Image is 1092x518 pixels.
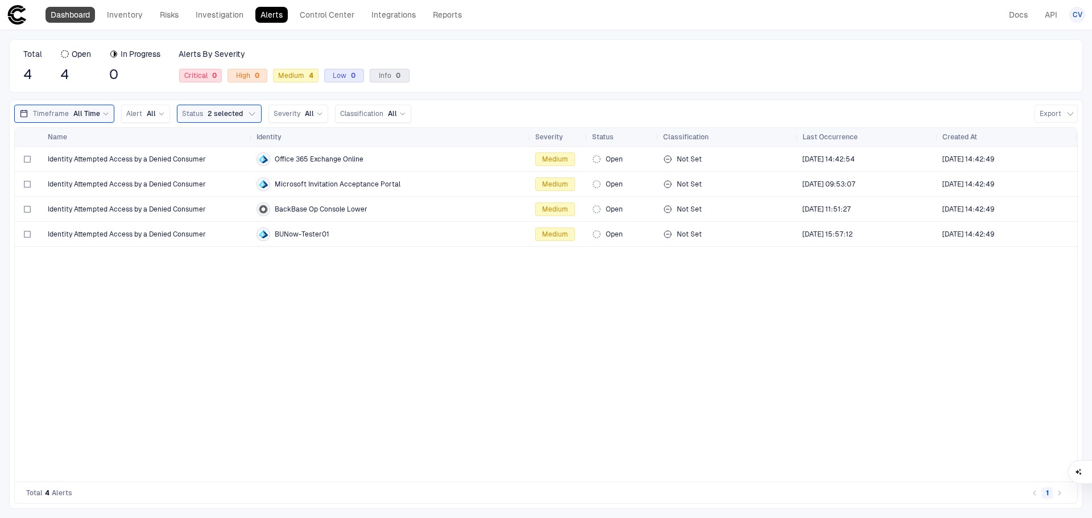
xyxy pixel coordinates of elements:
a: Inventory [102,7,148,23]
a: Investigation [191,7,249,23]
div: 0 [391,72,400,80]
button: page 1 [1041,487,1053,499]
div: Not Set [663,173,793,196]
a: Control Center [295,7,359,23]
span: Identity Attempted Access by a Denied Consumer [48,155,206,164]
div: 8/4/2025 18:42:49 (GMT+00:00 UTC) [942,205,994,214]
span: [DATE] 14:42:49 [942,205,994,214]
span: Status [592,132,614,142]
span: Identity Attempted Access by a Denied Consumer [48,230,206,239]
button: Status2 selected [177,105,262,123]
div: Not Set [663,223,793,246]
span: Medium [542,155,568,164]
a: Reports [428,7,467,23]
span: Medium [542,205,568,214]
a: Risks [155,7,184,23]
span: All [305,109,314,118]
span: [DATE] 11:51:27 [803,205,851,214]
span: 0 [109,66,160,83]
span: Alerts [52,488,72,498]
div: 0 [346,72,355,80]
span: Info [379,71,400,80]
span: Identity Attempted Access by a Denied Consumer [48,180,206,189]
span: Total [26,488,43,498]
span: Last Occurrence [803,132,858,142]
span: In Progress [121,49,160,59]
span: [DATE] 14:42:49 [942,230,994,239]
div: 7/25/2025 15:51:27 (GMT+00:00 UTC) [803,205,851,214]
div: Not Set [663,198,793,221]
span: Open [606,205,623,214]
span: All [388,109,397,118]
span: Office 365 Exchange Online [275,155,363,164]
a: Docs [1004,7,1033,23]
span: Timeframe [33,109,69,118]
span: Low [333,71,355,80]
div: 0 [208,72,217,80]
div: 8/4/2025 18:42:49 (GMT+00:00 UTC) [942,180,994,189]
span: Severity [535,132,563,142]
span: [DATE] 15:57:12 [803,230,853,239]
span: Medium [542,180,568,189]
span: Name [48,132,67,142]
span: All Time [73,109,100,118]
span: Severity [274,109,300,118]
a: Alerts [255,7,288,23]
button: Export [1035,105,1078,123]
div: 0 [250,72,259,80]
span: CV [1073,10,1082,19]
span: Open [606,155,623,164]
span: BackBase Op Console Lower [275,205,367,214]
span: 4 [60,66,91,83]
div: Not Set [663,148,793,171]
span: Status [182,109,203,118]
span: Microsoft Invitation Acceptance Portal [275,180,400,189]
button: CV [1069,7,1085,23]
span: 4 [23,66,42,83]
span: [DATE] 14:42:49 [942,155,994,164]
span: All [147,109,156,118]
span: Medium [542,230,568,239]
a: Dashboard [45,7,95,23]
span: Identity [257,132,282,142]
span: Critical [184,71,217,80]
span: [DATE] 09:53:07 [803,180,855,189]
span: Open [72,49,91,59]
span: 4 [45,488,49,498]
span: Classification [340,109,383,118]
div: 8/4/2025 18:42:54 (GMT+00:00 UTC) [803,155,855,164]
div: 8/4/2025 18:42:49 (GMT+00:00 UTC) [942,155,994,164]
span: Open [606,180,623,189]
span: 2 selected [208,109,243,118]
span: Alerts By Severity [179,49,245,59]
span: [DATE] 14:42:54 [803,155,855,164]
a: API [1040,7,1062,23]
span: Alert [126,109,142,118]
span: [DATE] 14:42:49 [942,180,994,189]
a: Integrations [366,7,421,23]
span: Created At [942,132,977,142]
div: 7/31/2025 13:53:07 (GMT+00:00 UTC) [803,180,855,189]
span: Identity Attempted Access by a Denied Consumer [48,205,206,214]
span: Total [23,49,42,59]
span: Open [606,230,623,239]
div: 4 [304,72,313,80]
div: 7/22/2025 19:57:12 (GMT+00:00 UTC) [803,230,853,239]
span: BUNow-Tester01 [275,230,329,239]
span: Classification [663,132,709,142]
div: 8/4/2025 18:42:49 (GMT+00:00 UTC) [942,230,994,239]
nav: pagination navigation [1028,486,1066,500]
span: Medium [278,71,313,80]
span: High [236,71,259,80]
